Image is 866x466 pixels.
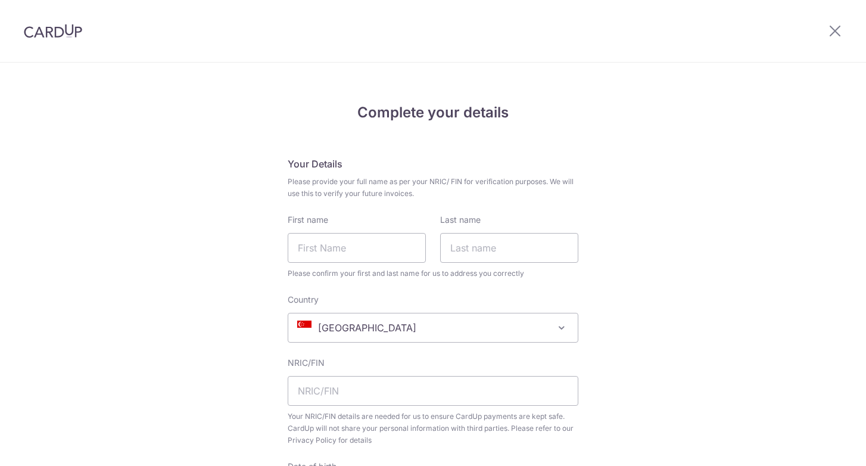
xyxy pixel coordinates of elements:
[288,102,578,123] h4: Complete your details
[288,376,578,406] input: NRIC/FIN
[288,411,578,446] span: Your NRIC/FIN details are needed for us to ensure CardUp payments are kept safe. CardUp will not ...
[440,214,481,226] label: Last name
[288,357,325,369] label: NRIC/FIN
[24,24,82,38] img: CardUp
[288,176,578,200] span: Please provide your full name as per your NRIC/ FIN for verification purposes. We will use this t...
[288,313,578,342] span: Singapore
[288,214,328,226] label: First name
[288,157,578,171] h5: Your Details
[440,233,578,263] input: Last name
[288,313,578,343] span: Singapore
[789,430,854,460] iframe: Opens a widget where you can find more information
[288,268,578,279] span: Please confirm your first and last name for us to address you correctly
[288,233,426,263] input: First Name
[288,294,319,305] span: translation missing: en.user_details.form.label.country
